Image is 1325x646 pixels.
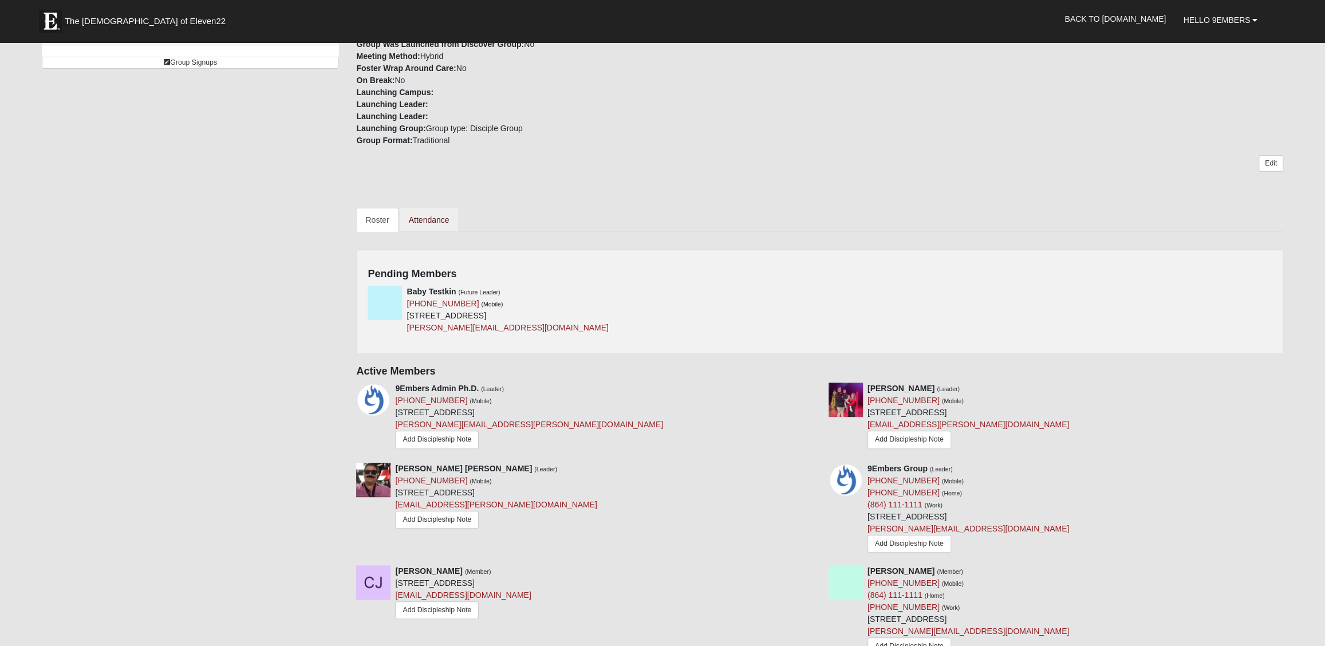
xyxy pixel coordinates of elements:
[39,10,62,33] img: Eleven22 logo
[1259,155,1283,172] a: Edit
[65,15,226,27] span: The [DEMOGRAPHIC_DATA] of Eleven22
[356,136,412,145] strong: Group Format:
[867,535,951,553] a: Add Discipleship Note
[356,112,428,121] strong: Launching Leader:
[867,396,940,405] a: [PHONE_NUMBER]
[867,566,934,576] strong: [PERSON_NAME]
[867,578,940,588] a: [PHONE_NUMBER]
[867,476,940,485] a: [PHONE_NUMBER]
[356,52,420,61] strong: Meeting Method:
[395,431,479,448] a: Add Discipleship Note
[356,124,425,133] strong: Launching Group:
[867,590,922,600] a: (864) 111-1111
[33,4,262,33] a: The [DEMOGRAPHIC_DATA] of Eleven22
[534,466,557,472] small: (Leader)
[867,420,1069,429] a: [EMAIL_ADDRESS][PERSON_NAME][DOMAIN_NAME]
[481,385,504,392] small: (Leader)
[867,500,922,509] a: (864) 111-1111
[942,490,962,497] small: (Home)
[470,478,491,484] small: (Mobile)
[395,464,532,473] strong: [PERSON_NAME] [PERSON_NAME]
[1056,5,1174,33] a: Back to [DOMAIN_NAME]
[356,88,433,97] strong: Launching Campus:
[395,396,467,405] a: [PHONE_NUMBER]
[356,100,428,109] strong: Launching Leader:
[356,76,395,85] strong: On Break:
[356,208,398,232] a: Roster
[395,383,663,454] div: [STREET_ADDRESS]
[1175,6,1267,34] a: Hello 9Embers
[924,502,942,509] small: (Work)
[942,604,960,611] small: (Work)
[867,431,951,448] a: Add Discipleship Note
[458,289,500,296] small: (Future Leader)
[42,57,340,69] a: Group Signups
[356,365,1283,378] h4: Active Members
[937,385,960,392] small: (Leader)
[368,268,1272,281] h4: Pending Members
[400,208,459,232] a: Attendance
[395,476,467,485] a: [PHONE_NUMBER]
[942,580,964,587] small: (Mobile)
[395,565,531,622] div: [STREET_ADDRESS]
[395,463,597,533] div: [STREET_ADDRESS]
[395,384,479,393] strong: 9Embers Admin Ph.D.
[395,601,479,619] a: Add Discipleship Note
[867,463,1069,557] div: [STREET_ADDRESS]
[1184,15,1251,25] span: Hello 9Embers
[465,568,491,575] small: (Member)
[356,64,456,73] strong: Foster Wrap Around Care:
[356,40,524,49] strong: Group Was Launched from Discover Group:
[407,286,608,334] div: [STREET_ADDRESS]
[942,397,964,404] small: (Mobile)
[867,384,934,393] strong: [PERSON_NAME]
[937,568,963,575] small: (Member)
[407,287,456,296] strong: Baby Testkin
[470,397,491,404] small: (Mobile)
[924,592,944,599] small: (Home)
[395,420,663,429] a: [PERSON_NAME][EMAIL_ADDRESS][PERSON_NAME][DOMAIN_NAME]
[942,478,964,484] small: (Mobile)
[395,511,479,529] a: Add Discipleship Note
[407,323,608,332] a: [PERSON_NAME][EMAIL_ADDRESS][DOMAIN_NAME]
[867,383,1069,452] div: [STREET_ADDRESS]
[867,524,1069,533] a: [PERSON_NAME][EMAIL_ADDRESS][DOMAIN_NAME]
[407,299,479,308] a: [PHONE_NUMBER]
[395,566,462,576] strong: [PERSON_NAME]
[930,466,953,472] small: (Leader)
[481,301,503,308] small: (Mobile)
[867,602,940,612] a: [PHONE_NUMBER]
[395,590,531,600] a: [EMAIL_ADDRESS][DOMAIN_NAME]
[867,488,940,497] a: [PHONE_NUMBER]
[867,464,928,473] strong: 9Embers Group
[395,500,597,509] a: [EMAIL_ADDRESS][PERSON_NAME][DOMAIN_NAME]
